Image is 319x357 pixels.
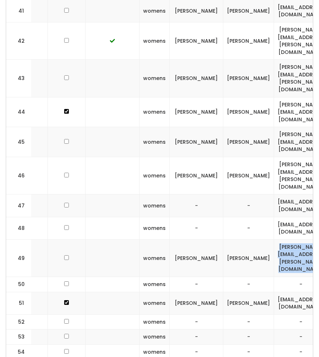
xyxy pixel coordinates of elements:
[170,97,223,127] td: [PERSON_NAME]
[6,217,32,239] td: 48
[140,329,170,345] td: womens
[223,239,274,277] td: [PERSON_NAME]
[140,97,170,127] td: womens
[6,60,32,97] td: 43
[170,217,223,239] td: -
[223,97,274,127] td: [PERSON_NAME]
[140,157,170,194] td: womens
[223,217,274,239] td: -
[6,314,32,329] td: 52
[6,329,32,345] td: 53
[6,277,32,292] td: 50
[223,60,274,97] td: [PERSON_NAME]
[223,194,274,217] td: -
[223,22,274,59] td: [PERSON_NAME]
[223,292,274,314] td: [PERSON_NAME]
[6,22,32,59] td: 42
[223,277,274,292] td: -
[170,60,223,97] td: [PERSON_NAME]
[170,157,223,194] td: [PERSON_NAME]
[140,217,170,239] td: womens
[170,127,223,157] td: [PERSON_NAME]
[223,157,274,194] td: [PERSON_NAME]
[140,22,170,59] td: womens
[170,194,223,217] td: -
[223,127,274,157] td: [PERSON_NAME]
[170,314,223,329] td: -
[6,97,32,127] td: 44
[170,292,223,314] td: [PERSON_NAME]
[140,277,170,292] td: womens
[223,314,274,329] td: -
[6,194,32,217] td: 47
[170,239,223,277] td: [PERSON_NAME]
[140,194,170,217] td: womens
[6,127,32,157] td: 45
[170,277,223,292] td: -
[6,239,32,277] td: 49
[6,292,32,314] td: 51
[140,292,170,314] td: womens
[140,314,170,329] td: womens
[140,60,170,97] td: womens
[223,329,274,345] td: -
[6,157,32,194] td: 46
[140,127,170,157] td: womens
[140,239,170,277] td: womens
[170,22,223,59] td: [PERSON_NAME]
[170,329,223,345] td: -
